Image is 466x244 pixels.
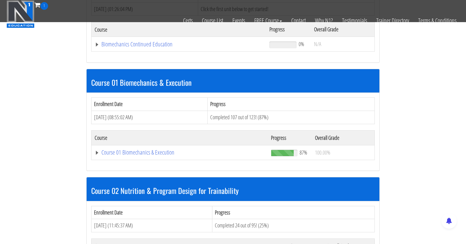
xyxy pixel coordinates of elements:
td: Completed 107 out of 123! (87%) [207,111,374,124]
span: 87% [300,149,307,156]
img: n1-education [6,0,35,28]
td: 100.00% [312,145,375,160]
td: Completed 24 out of 95! (25%) [212,219,375,232]
a: Why N1? [310,10,337,31]
th: Enrollment Date [92,206,212,219]
h3: Course 02 Nutrition & Program Design for Trainability [91,187,375,195]
td: [DATE] (11:45:37 AM) [92,219,212,232]
a: Testimonials [337,10,372,31]
th: Progress [207,98,374,111]
a: Contact [287,10,310,31]
span: 1 [40,2,48,10]
th: Progress [212,206,375,219]
a: Biomechanics Continued Education [95,41,263,47]
th: Enrollment Date [92,98,208,111]
td: [DATE] (08:55:02 AM) [92,111,208,124]
a: Course List [197,10,228,31]
a: Terms & Conditions [414,10,461,31]
h3: Course 01 Biomechanics & Execution [91,78,375,86]
a: 1 [35,1,48,9]
th: Progress [268,130,312,145]
span: 0% [299,41,304,47]
a: Trainer Directory [372,10,414,31]
td: N/A [311,37,374,52]
th: Overall Grade [312,130,375,145]
th: Course [92,130,268,145]
a: Certs [178,10,197,31]
a: Course 01 Biomechanics & Execution [95,149,265,155]
a: Events [228,10,250,31]
a: FREE Course [250,10,287,31]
